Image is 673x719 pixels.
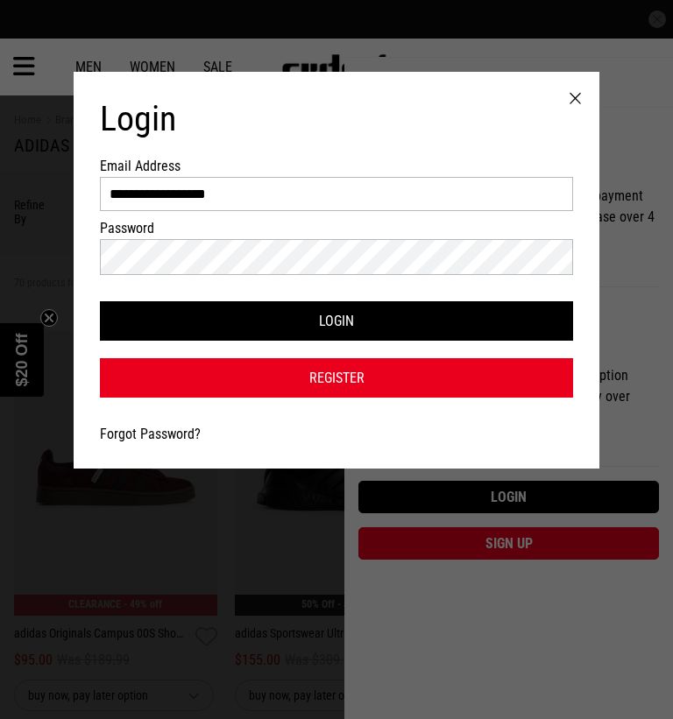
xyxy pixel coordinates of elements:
a: Forgot Password? [100,426,201,442]
h1: Login [100,98,573,140]
button: Login [100,301,573,341]
button: Open LiveChat chat widget [14,7,67,60]
label: Password [100,220,573,236]
label: Email Address [100,158,573,174]
a: Register [100,358,573,398]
